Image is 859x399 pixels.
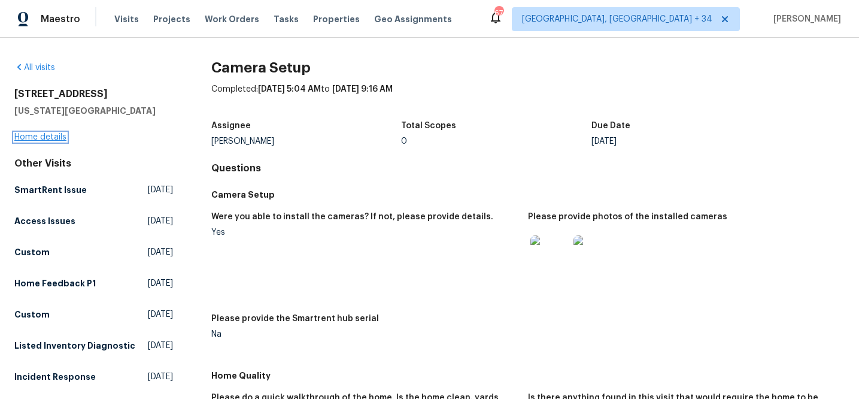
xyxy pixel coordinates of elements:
[14,340,135,352] h5: Listed Inventory Diagnostic
[14,309,50,321] h5: Custom
[14,304,173,325] a: Custom[DATE]
[148,309,173,321] span: [DATE]
[211,189,845,201] h5: Camera Setup
[258,85,321,93] span: [DATE] 5:04 AM
[148,340,173,352] span: [DATE]
[14,133,66,141] a: Home details
[211,122,251,130] h5: Assignee
[148,277,173,289] span: [DATE]
[374,13,452,25] span: Geo Assignments
[14,366,173,388] a: Incident Response[DATE]
[14,210,173,232] a: Access Issues[DATE]
[211,62,845,74] h2: Camera Setup
[148,246,173,258] span: [DATE]
[14,105,173,117] h5: [US_STATE][GEOGRAPHIC_DATA]
[14,158,173,170] div: Other Visits
[274,15,299,23] span: Tasks
[211,137,402,146] div: [PERSON_NAME]
[14,335,173,356] a: Listed Inventory Diagnostic[DATE]
[148,371,173,383] span: [DATE]
[591,122,630,130] h5: Due Date
[211,228,518,237] div: Yes
[211,83,845,114] div: Completed: to
[211,370,845,382] h5: Home Quality
[211,315,379,323] h5: Please provide the Smartrent hub serial
[332,85,393,93] span: [DATE] 9:16 AM
[494,7,503,19] div: 674
[14,184,87,196] h5: SmartRent Issue
[769,13,841,25] span: [PERSON_NAME]
[211,213,493,221] h5: Were you able to install the cameras? If not, please provide details.
[591,137,782,146] div: [DATE]
[313,13,360,25] span: Properties
[14,246,50,258] h5: Custom
[14,64,55,72] a: All visits
[211,162,845,174] h4: Questions
[205,13,259,25] span: Work Orders
[153,13,190,25] span: Projects
[41,13,80,25] span: Maestro
[148,215,173,227] span: [DATE]
[148,184,173,196] span: [DATE]
[114,13,139,25] span: Visits
[14,371,96,383] h5: Incident Response
[528,213,727,221] h5: Please provide photos of the installed cameras
[14,179,173,201] a: SmartRent Issue[DATE]
[14,273,173,294] a: Home Feedback P1[DATE]
[14,277,96,289] h5: Home Feedback P1
[14,88,173,100] h2: [STREET_ADDRESS]
[522,13,712,25] span: [GEOGRAPHIC_DATA], [GEOGRAPHIC_DATA] + 34
[401,137,591,146] div: 0
[14,241,173,263] a: Custom[DATE]
[401,122,456,130] h5: Total Scopes
[14,215,75,227] h5: Access Issues
[211,330,518,338] div: Na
